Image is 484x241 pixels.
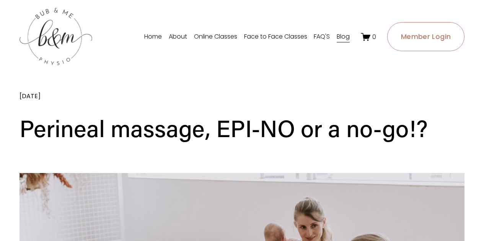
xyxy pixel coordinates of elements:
a: Home [144,31,162,43]
a: Member Login [387,22,465,51]
a: Face to Face Classes [244,31,307,43]
a: FAQ'S [314,31,330,43]
a: Blog [337,31,350,43]
a: 0 items in cart [361,32,376,42]
a: About [169,31,187,43]
span: [DATE] [20,92,41,100]
a: Online Classes [194,31,237,43]
img: bubandme [20,7,92,66]
h1: Perineal massage, EPI-NO or a no-go!? [20,112,465,144]
span: 0 [372,32,376,41]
